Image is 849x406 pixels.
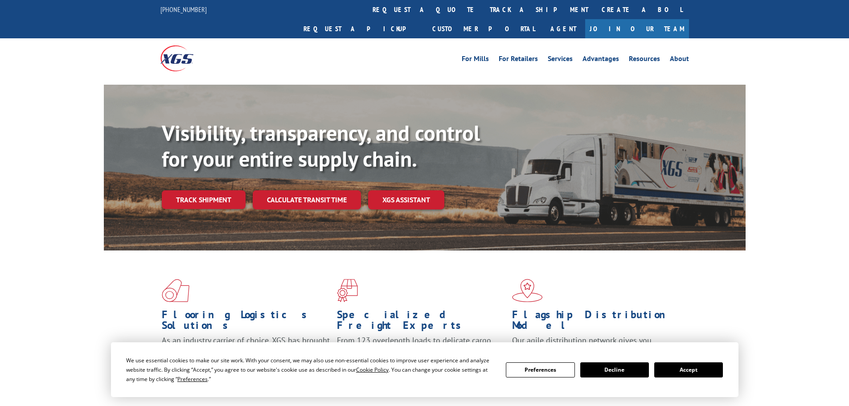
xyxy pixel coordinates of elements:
[512,335,676,356] span: Our agile distribution network gives you nationwide inventory management on demand.
[126,356,495,384] div: We use essential cookies to make our site work. With your consent, we may also use non-essential ...
[512,309,681,335] h1: Flagship Distribution Model
[356,366,389,373] span: Cookie Policy
[337,279,358,302] img: xgs-icon-focused-on-flooring-red
[160,5,207,14] a: [PHONE_NUMBER]
[629,55,660,65] a: Resources
[499,55,538,65] a: For Retailers
[253,190,361,209] a: Calculate transit time
[580,362,649,377] button: Decline
[162,190,246,209] a: Track shipment
[162,119,480,172] b: Visibility, transparency, and control for your entire supply chain.
[462,55,489,65] a: For Mills
[337,309,505,335] h1: Specialized Freight Experts
[368,190,444,209] a: XGS ASSISTANT
[654,362,723,377] button: Accept
[426,19,541,38] a: Customer Portal
[670,55,689,65] a: About
[111,342,738,397] div: Cookie Consent Prompt
[162,335,330,367] span: As an industry carrier of choice, XGS has brought innovation and dedication to flooring logistics...
[506,362,574,377] button: Preferences
[582,55,619,65] a: Advantages
[548,55,573,65] a: Services
[162,279,189,302] img: xgs-icon-total-supply-chain-intelligence-red
[297,19,426,38] a: Request a pickup
[512,279,543,302] img: xgs-icon-flagship-distribution-model-red
[337,335,505,375] p: From 123 overlength loads to delicate cargo, our experienced staff knows the best way to move you...
[162,309,330,335] h1: Flooring Logistics Solutions
[541,19,585,38] a: Agent
[585,19,689,38] a: Join Our Team
[177,375,208,383] span: Preferences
